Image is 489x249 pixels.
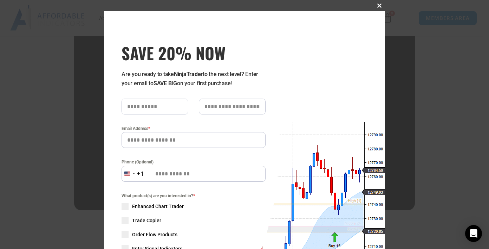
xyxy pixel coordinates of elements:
[465,225,482,242] div: Open Intercom Messenger
[132,217,161,224] span: Trade Copier
[122,125,266,132] label: Email Address
[122,192,266,199] span: What product(s) are you interested in?
[122,217,266,224] label: Trade Copier
[122,70,266,88] p: Are you ready to take to the next level? Enter your email to on your first purchase!
[137,169,144,179] div: +1
[174,71,203,77] strong: NinjaTrader
[122,203,266,210] label: Enhanced Chart Trader
[122,231,266,238] label: Order Flow Products
[122,166,144,182] button: Selected country
[132,231,177,238] span: Order Flow Products
[122,158,266,166] label: Phone (Optional)
[132,203,184,210] span: Enhanced Chart Trader
[154,80,177,87] strong: SAVE BIG
[122,43,266,63] h3: SAVE 20% NOW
